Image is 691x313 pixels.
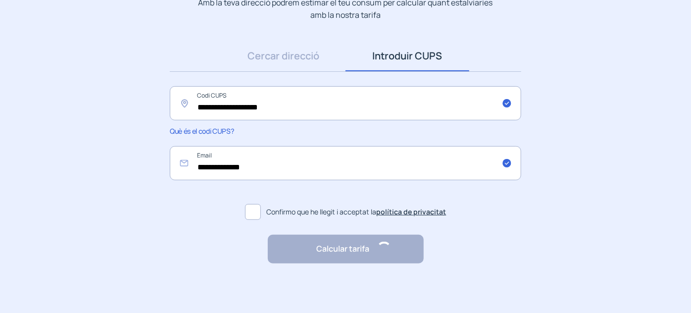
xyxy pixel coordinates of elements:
a: Cercar direcció [222,41,345,71]
a: Introduir CUPS [345,41,469,71]
a: política de privacitat [377,207,446,216]
span: Confirmo que he llegit i acceptat la [267,207,446,217]
span: Què és el codi CUPS? [170,126,234,136]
